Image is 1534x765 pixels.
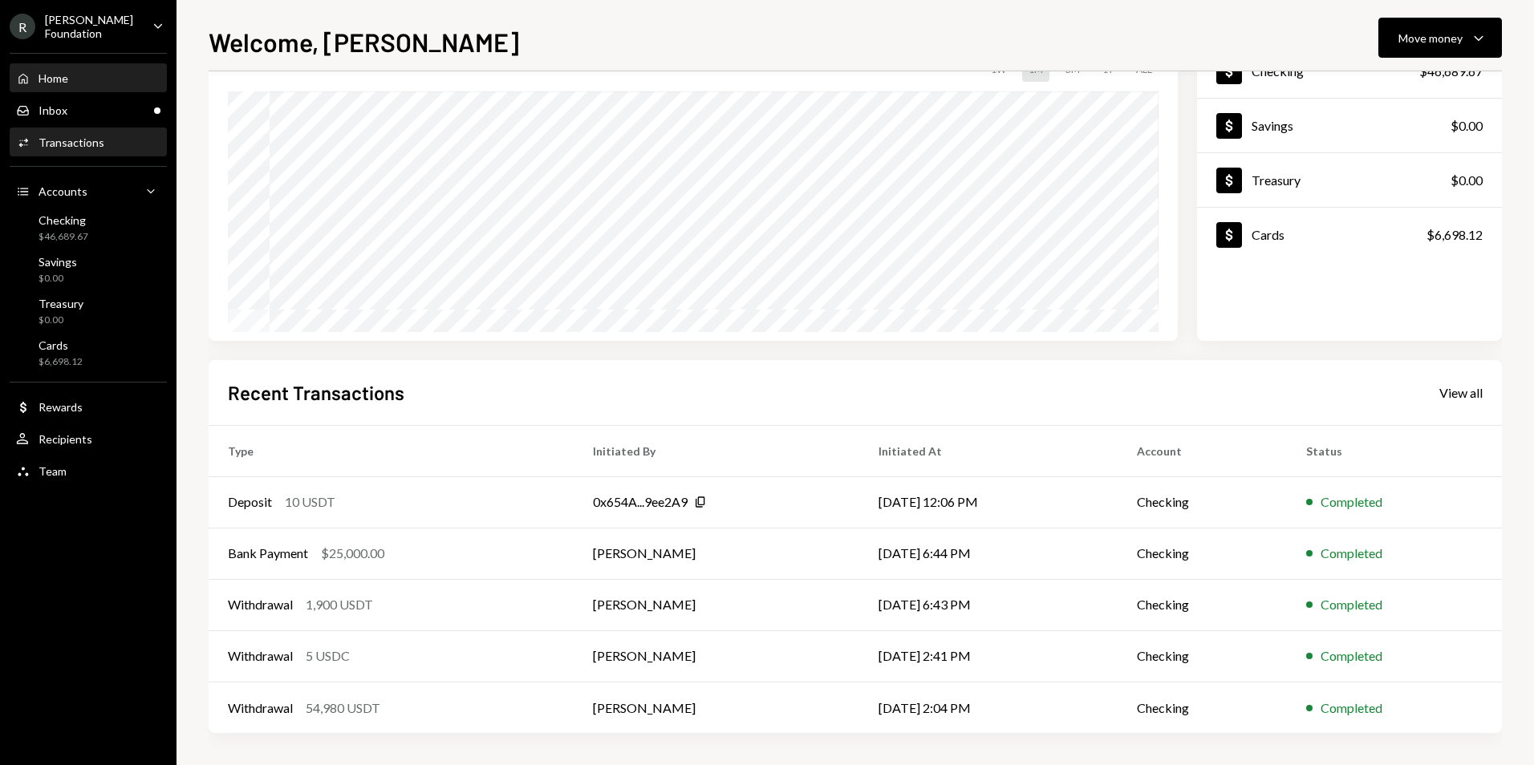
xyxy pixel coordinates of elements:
[1118,528,1288,579] td: Checking
[39,464,67,478] div: Team
[10,250,167,289] a: Savings$0.00
[1451,171,1483,190] div: $0.00
[39,136,104,149] div: Transactions
[1321,698,1382,718] div: Completed
[1252,118,1293,133] div: Savings
[39,255,77,269] div: Savings
[574,630,859,682] td: [PERSON_NAME]
[39,432,92,446] div: Recipients
[228,595,293,614] div: Withdrawal
[1451,116,1483,136] div: $0.00
[10,127,167,156] a: Transactions
[1118,476,1288,528] td: Checking
[574,579,859,630] td: [PERSON_NAME]
[574,425,859,476] th: Initiated By
[39,297,83,310] div: Treasury
[10,424,167,453] a: Recipients
[39,338,83,352] div: Cards
[859,476,1118,528] td: [DATE] 12:06 PM
[1287,425,1502,476] th: Status
[209,26,519,58] h1: Welcome, [PERSON_NAME]
[1398,30,1463,47] div: Move money
[39,103,67,117] div: Inbox
[1118,630,1288,682] td: Checking
[39,184,87,198] div: Accounts
[1426,225,1483,245] div: $6,698.12
[1321,595,1382,614] div: Completed
[859,682,1118,733] td: [DATE] 2:04 PM
[1321,646,1382,666] div: Completed
[39,314,83,327] div: $0.00
[321,544,384,563] div: $25,000.00
[306,698,380,718] div: 54,980 USDT
[859,528,1118,579] td: [DATE] 6:44 PM
[859,630,1118,682] td: [DATE] 2:41 PM
[574,682,859,733] td: [PERSON_NAME]
[39,355,83,369] div: $6,698.12
[306,595,373,614] div: 1,900 USDT
[1118,579,1288,630] td: Checking
[39,230,88,244] div: $46,689.67
[228,646,293,666] div: Withdrawal
[1197,208,1502,261] a: Cards$6,698.12
[1197,153,1502,207] a: Treasury$0.00
[10,292,167,330] a: Treasury$0.00
[228,698,293,718] div: Withdrawal
[1252,63,1304,79] div: Checking
[228,544,308,563] div: Bank Payment
[1439,385,1483,401] div: View all
[1378,18,1502,58] button: Move money
[593,492,688,512] div: 0x654A...9ee2A9
[1419,62,1483,81] div: $46,689.67
[45,13,140,40] div: [PERSON_NAME] Foundation
[10,392,167,421] a: Rewards
[228,492,272,512] div: Deposit
[10,95,167,124] a: Inbox
[859,425,1118,476] th: Initiated At
[39,400,83,414] div: Rewards
[859,579,1118,630] td: [DATE] 6:43 PM
[1252,172,1301,188] div: Treasury
[10,176,167,205] a: Accounts
[39,213,88,227] div: Checking
[1252,227,1284,242] div: Cards
[228,379,404,406] h2: Recent Transactions
[1321,492,1382,512] div: Completed
[10,334,167,372] a: Cards$6,698.12
[10,14,35,39] div: R
[39,272,77,285] div: $0.00
[306,646,350,666] div: 5 USDC
[1118,425,1288,476] th: Account
[1118,682,1288,733] td: Checking
[574,528,859,579] td: [PERSON_NAME]
[1197,99,1502,152] a: Savings$0.00
[10,63,167,92] a: Home
[10,208,167,247] a: Checking$46,689.67
[1439,383,1483,401] a: View all
[209,425,574,476] th: Type
[1321,544,1382,563] div: Completed
[39,71,68,85] div: Home
[285,492,335,512] div: 10 USDT
[10,456,167,485] a: Team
